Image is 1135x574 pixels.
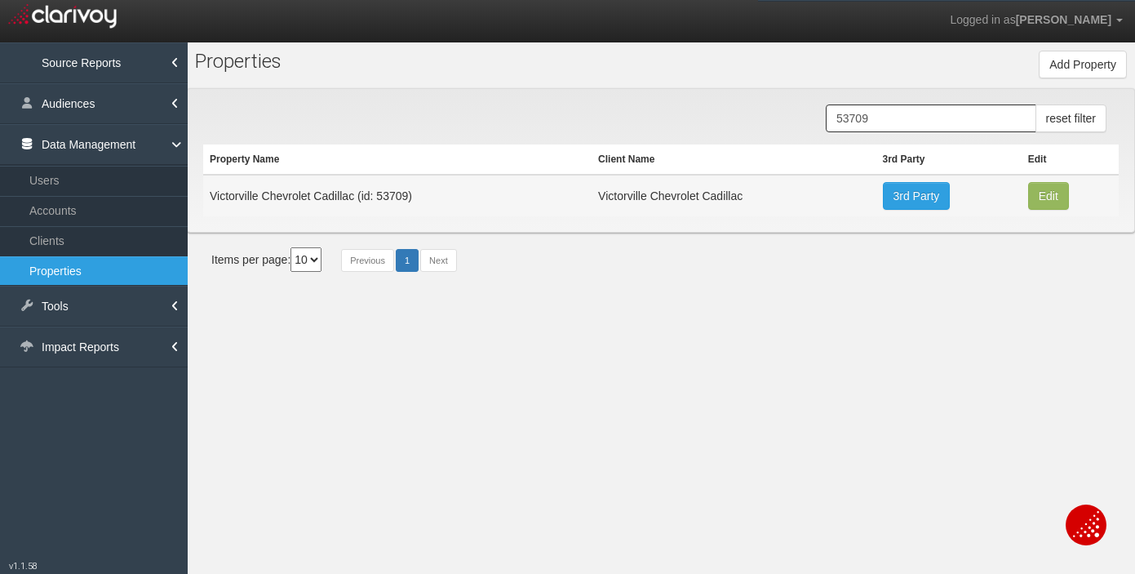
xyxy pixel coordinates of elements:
[1035,105,1106,132] button: reset filter
[1022,145,1119,175] th: Edit
[950,13,1015,26] span: Logged in as
[341,249,394,272] a: Previous
[883,182,951,210] a: 3rd Party
[826,105,1036,132] input: Search Properties
[203,175,592,216] td: Victorville Chevrolet Cadillac (id: 53709)
[213,50,224,73] span: o
[1016,13,1111,26] span: [PERSON_NAME]
[195,51,475,72] h1: Pr perties
[1028,182,1069,210] button: Edit
[938,1,1135,40] a: Logged in as[PERSON_NAME]
[203,145,592,175] th: Property Name
[876,145,1022,175] th: 3rd Party
[396,249,419,272] a: 1
[211,247,321,272] div: Items per page:
[1039,51,1127,78] button: Add Property
[420,249,457,272] a: Next
[592,145,876,175] th: Client Name
[592,175,876,216] td: Victorville Chevrolet Cadillac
